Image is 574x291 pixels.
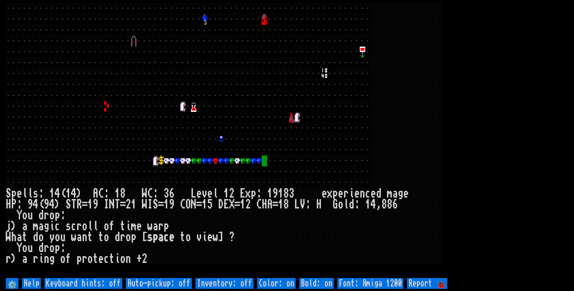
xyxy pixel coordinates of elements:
[153,199,158,210] div: S
[376,188,382,199] div: d
[17,243,22,253] div: Y
[6,221,11,232] div: j
[77,199,82,210] div: R
[38,232,44,243] div: o
[120,188,126,199] div: 8
[354,199,360,210] div: :
[6,253,11,264] div: r
[136,253,142,264] div: +
[11,199,17,210] div: P
[66,199,71,210] div: S
[164,232,169,243] div: c
[82,221,87,232] div: o
[60,253,66,264] div: o
[33,253,38,264] div: r
[55,221,60,232] div: c
[337,278,403,289] input: Font: Amiga 1200
[299,278,334,289] input: Bold: on
[257,278,296,289] input: Color: on
[382,199,387,210] div: 8
[71,188,77,199] div: 4
[38,210,44,221] div: d
[28,210,33,221] div: u
[218,199,224,210] div: D
[147,199,153,210] div: I
[55,199,60,210] div: )
[191,199,196,210] div: N
[213,188,218,199] div: l
[207,232,213,243] div: e
[11,188,17,199] div: p
[22,232,28,243] div: t
[33,188,38,199] div: s
[153,221,158,232] div: a
[49,210,55,221] div: o
[6,278,18,289] input: ⚙️
[235,199,240,210] div: =
[207,188,213,199] div: e
[131,221,136,232] div: m
[77,221,82,232] div: r
[11,232,17,243] div: h
[407,278,447,289] input: Report 🐞
[196,199,202,210] div: =
[131,232,136,243] div: p
[71,232,77,243] div: w
[38,221,44,232] div: a
[338,188,343,199] div: e
[262,199,267,210] div: H
[300,199,305,210] div: V
[158,221,164,232] div: r
[22,253,28,264] div: a
[6,188,11,199] div: S
[28,188,33,199] div: l
[185,232,191,243] div: o
[158,199,164,210] div: =
[55,188,60,199] div: 4
[371,199,376,210] div: 4
[82,232,87,243] div: n
[115,199,120,210] div: T
[109,221,115,232] div: f
[333,199,338,210] div: G
[87,253,93,264] div: o
[11,221,17,232] div: )
[120,199,126,210] div: =
[142,253,147,264] div: 2
[77,253,82,264] div: p
[87,221,93,232] div: l
[126,278,192,289] input: Auto-pickup: off
[196,188,202,199] div: e
[33,232,38,243] div: d
[202,199,207,210] div: 1
[164,188,169,199] div: 3
[17,199,22,210] div: :
[120,253,126,264] div: o
[142,188,147,199] div: W
[22,188,28,199] div: l
[196,232,202,243] div: v
[104,188,109,199] div: :
[49,188,55,199] div: 1
[126,221,131,232] div: i
[22,243,28,253] div: o
[104,199,109,210] div: I
[169,199,175,210] div: 9
[273,199,278,210] div: =
[398,188,403,199] div: g
[126,232,131,243] div: o
[343,199,349,210] div: l
[224,188,229,199] div: 1
[82,199,87,210] div: =
[289,188,294,199] div: 3
[38,188,44,199] div: :
[104,232,109,243] div: o
[202,232,207,243] div: i
[327,188,333,199] div: x
[60,210,66,221] div: :
[55,210,60,221] div: p
[17,232,22,243] div: a
[251,188,256,199] div: p
[60,232,66,243] div: u
[240,199,245,210] div: 1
